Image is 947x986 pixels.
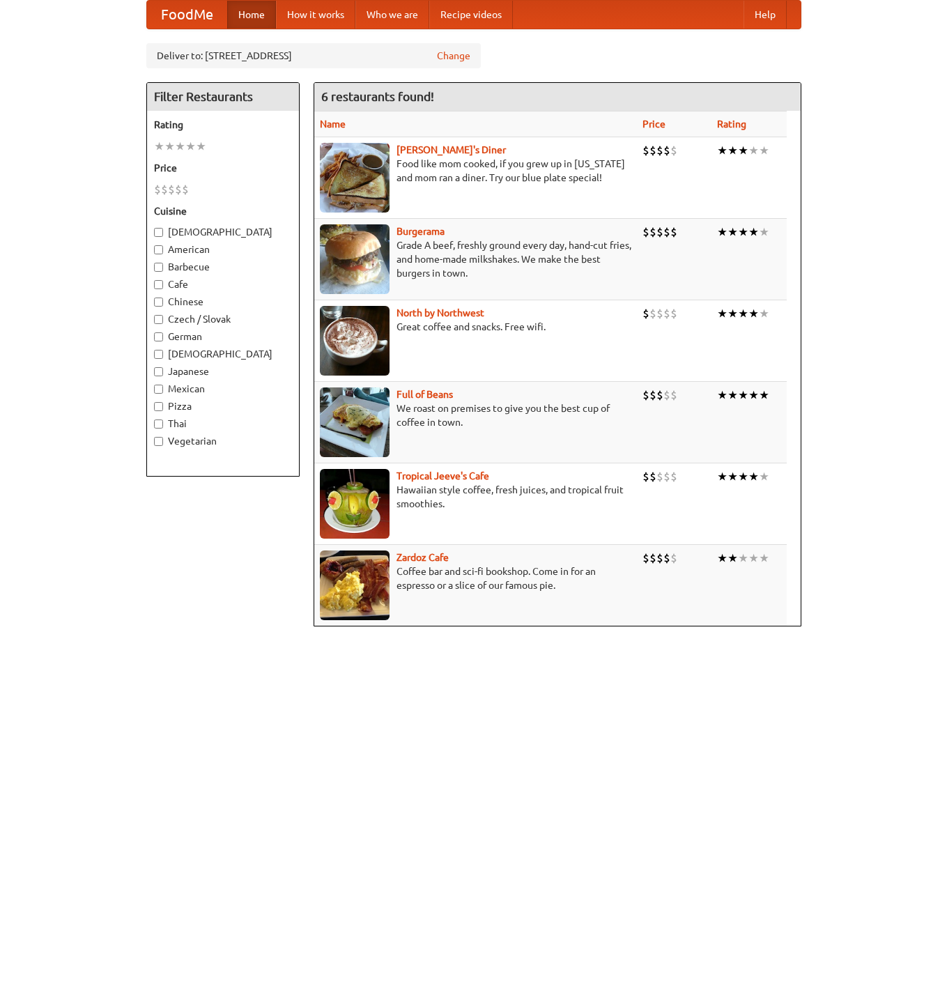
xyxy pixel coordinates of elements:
[154,434,292,448] label: Vegetarian
[727,387,738,403] li: ★
[738,387,748,403] li: ★
[649,550,656,566] li: $
[656,387,663,403] li: $
[670,306,677,321] li: $
[320,550,390,620] img: zardoz.jpg
[321,90,434,103] ng-pluralize: 6 restaurants found!
[717,306,727,321] li: ★
[649,224,656,240] li: $
[663,224,670,240] li: $
[642,469,649,484] li: $
[320,143,390,213] img: sallys.jpg
[656,306,663,321] li: $
[154,277,292,291] label: Cafe
[663,469,670,484] li: $
[670,224,677,240] li: $
[748,306,759,321] li: ★
[154,364,292,378] label: Japanese
[396,389,453,400] a: Full of Beans
[320,118,346,130] a: Name
[320,401,631,429] p: We roast on premises to give you the best cup of coffee in town.
[748,387,759,403] li: ★
[727,306,738,321] li: ★
[642,306,649,321] li: $
[759,224,769,240] li: ★
[717,550,727,566] li: ★
[154,312,292,326] label: Czech / Slovak
[182,182,189,197] li: $
[154,280,163,289] input: Cafe
[663,306,670,321] li: $
[642,387,649,403] li: $
[642,118,665,130] a: Price
[154,228,163,237] input: [DEMOGRAPHIC_DATA]
[656,224,663,240] li: $
[185,139,196,154] li: ★
[642,550,649,566] li: $
[320,387,390,457] img: beans.jpg
[738,143,748,158] li: ★
[717,387,727,403] li: ★
[759,387,769,403] li: ★
[663,143,670,158] li: $
[748,469,759,484] li: ★
[649,306,656,321] li: $
[748,224,759,240] li: ★
[663,550,670,566] li: $
[717,118,746,130] a: Rating
[727,143,738,158] li: ★
[738,469,748,484] li: ★
[670,550,677,566] li: $
[642,224,649,240] li: $
[727,469,738,484] li: ★
[429,1,513,29] a: Recipe videos
[396,552,449,563] b: Zardoz Cafe
[744,1,787,29] a: Help
[154,118,292,132] h5: Rating
[147,83,299,111] h4: Filter Restaurants
[154,419,163,429] input: Thai
[396,470,489,482] a: Tropical Jeeve's Cafe
[649,469,656,484] li: $
[147,1,227,29] a: FoodMe
[154,242,292,256] label: American
[154,260,292,274] label: Barbecue
[276,1,355,29] a: How it works
[670,387,677,403] li: $
[727,224,738,240] li: ★
[154,225,292,239] label: [DEMOGRAPHIC_DATA]
[738,306,748,321] li: ★
[670,143,677,158] li: $
[759,143,769,158] li: ★
[738,550,748,566] li: ★
[656,469,663,484] li: $
[154,350,163,359] input: [DEMOGRAPHIC_DATA]
[154,330,292,344] label: German
[146,43,481,68] div: Deliver to: [STREET_ADDRESS]
[154,295,292,309] label: Chinese
[154,382,292,396] label: Mexican
[320,469,390,539] img: jeeves.jpg
[437,49,470,63] a: Change
[396,307,484,318] a: North by Northwest
[154,245,163,254] input: American
[154,399,292,413] label: Pizza
[396,144,506,155] a: [PERSON_NAME]'s Diner
[759,306,769,321] li: ★
[154,332,163,341] input: German
[320,157,631,185] p: Food like mom cooked, if you grew up in [US_STATE] and mom ran a diner. Try our blue plate special!
[154,367,163,376] input: Japanese
[738,224,748,240] li: ★
[175,182,182,197] li: $
[154,139,164,154] li: ★
[320,306,390,376] img: north.jpg
[154,298,163,307] input: Chinese
[320,483,631,511] p: Hawaiian style coffee, fresh juices, and tropical fruit smoothies.
[154,182,161,197] li: $
[154,385,163,394] input: Mexican
[759,550,769,566] li: ★
[396,226,445,237] a: Burgerama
